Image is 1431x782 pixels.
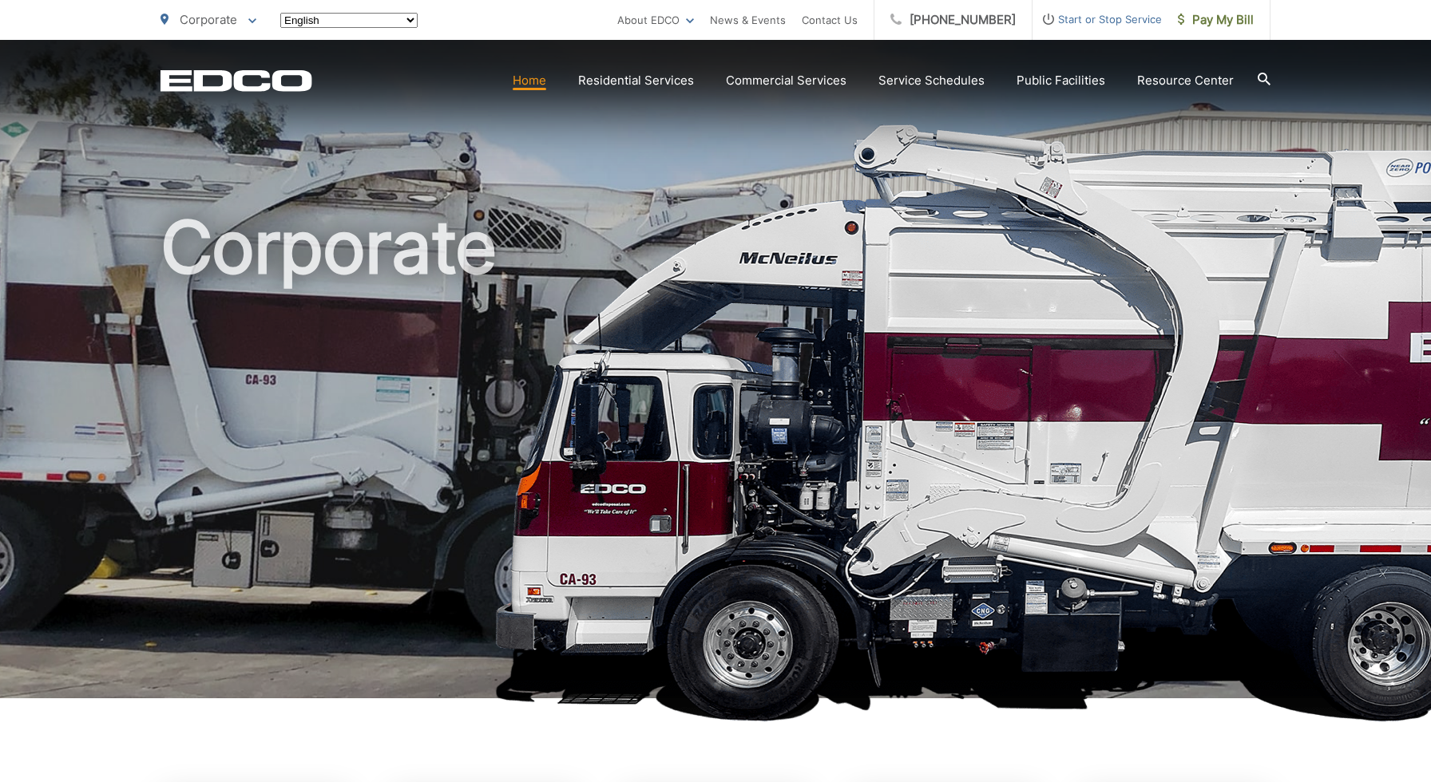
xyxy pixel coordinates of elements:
[280,13,418,28] select: Select a language
[802,10,858,30] a: Contact Us
[180,12,237,27] span: Corporate
[1178,10,1254,30] span: Pay My Bill
[578,71,694,90] a: Residential Services
[161,69,312,92] a: EDCD logo. Return to the homepage.
[1017,71,1105,90] a: Public Facilities
[710,10,786,30] a: News & Events
[161,207,1270,713] h1: Corporate
[1137,71,1234,90] a: Resource Center
[878,71,985,90] a: Service Schedules
[617,10,694,30] a: About EDCO
[726,71,846,90] a: Commercial Services
[513,71,546,90] a: Home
